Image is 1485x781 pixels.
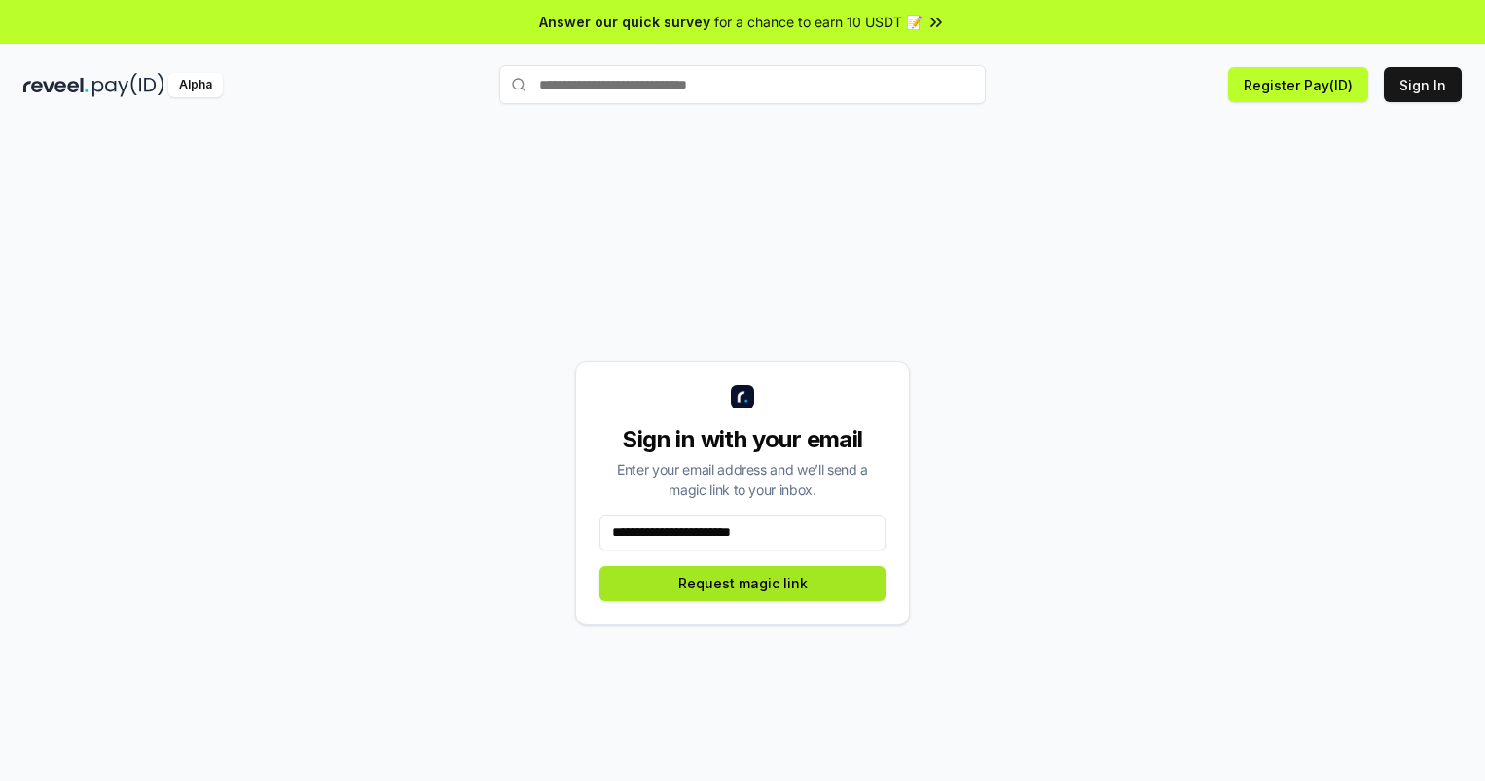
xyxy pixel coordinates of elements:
button: Register Pay(ID) [1228,67,1368,102]
span: for a chance to earn 10 USDT 📝 [714,12,923,32]
button: Request magic link [599,566,886,601]
span: Answer our quick survey [539,12,710,32]
div: Sign in with your email [599,424,886,455]
img: logo_small [731,385,754,408]
div: Alpha [168,73,223,97]
button: Sign In [1384,67,1462,102]
img: pay_id [92,73,164,97]
img: reveel_dark [23,73,89,97]
div: Enter your email address and we’ll send a magic link to your inbox. [599,459,886,500]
